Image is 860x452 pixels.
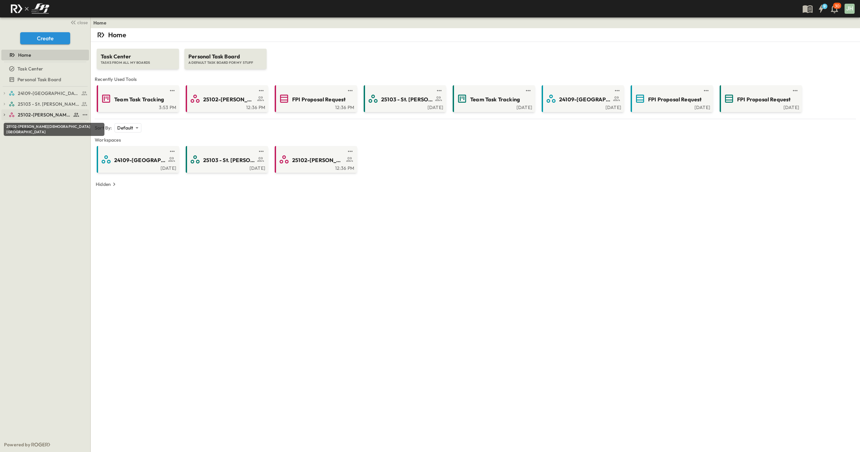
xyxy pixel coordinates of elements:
a: Team Task Tracking [98,93,176,104]
p: Hidden [96,181,111,188]
div: JH [845,4,855,14]
div: Personal Task Boardtest [1,74,89,85]
nav: breadcrumbs [93,19,110,26]
a: 12:36 PM [276,104,354,109]
a: Task CenterTASKS FROM ALL MY BOARDS [96,42,180,69]
button: test [168,87,176,95]
button: test [257,147,265,155]
button: test [346,87,354,95]
a: 3:53 PM [98,104,176,109]
a: 25102-[PERSON_NAME][DEMOGRAPHIC_DATA][GEOGRAPHIC_DATA] [276,154,354,165]
button: test [613,87,621,95]
a: 25103 - St. [PERSON_NAME] Phase 2 [9,99,88,109]
span: 25103 - St. [PERSON_NAME] Phase 2 [18,101,79,107]
button: test [346,147,354,155]
a: 24109-[GEOGRAPHIC_DATA][PERSON_NAME] [543,93,621,104]
p: 30 [835,3,840,9]
button: Hidden [93,180,120,189]
button: JH [844,3,855,14]
a: [DATE] [543,104,621,109]
span: 24109-[GEOGRAPHIC_DATA][PERSON_NAME] [559,96,611,103]
span: Recently Used Tools [95,76,856,83]
a: Task Center [1,64,88,73]
span: 24109-St. Teresa of Calcutta Parish Hall [18,90,79,97]
button: test [791,87,799,95]
button: 9 [814,3,828,15]
button: close [67,17,89,27]
span: FPI Proposal Request [292,96,346,103]
span: TASKS FROM ALL MY BOARDS [101,60,175,65]
button: test [257,87,265,95]
a: 12:36 PM [276,165,354,170]
span: 25103 - St. [PERSON_NAME] Phase 2 [203,156,255,164]
span: Workspaces [95,137,856,143]
a: Home [93,19,106,26]
button: test [81,111,89,119]
a: 12:36 PM [187,104,265,109]
a: Team Task Tracking [454,93,532,104]
span: Personal Task Board [188,53,263,60]
button: test [702,87,710,95]
button: test [168,147,176,155]
div: 24109-St. Teresa of Calcutta Parish Halltest [1,88,89,99]
button: test [524,87,532,95]
h6: 9 [823,4,826,9]
a: 25103 - St. [PERSON_NAME] Phase 2 [187,154,265,165]
div: 25103 - St. [PERSON_NAME] Phase 2test [1,99,89,109]
span: Task Center [17,65,43,72]
span: 25102-[PERSON_NAME][DEMOGRAPHIC_DATA][GEOGRAPHIC_DATA] [292,156,344,164]
div: 25102-Christ The Redeemer Anglican Churchtest [1,109,89,120]
a: [DATE] [187,165,265,170]
a: [DATE] [98,165,176,170]
span: Team Task Tracking [114,96,164,103]
button: test [435,87,443,95]
span: Team Task Tracking [470,96,520,103]
a: 24109-St. Teresa of Calcutta Parish Hall [9,89,88,98]
p: Default [117,124,133,131]
button: Create [20,32,70,44]
a: [DATE] [365,104,443,109]
span: 25102-Christ The Redeemer Anglican Church [18,111,71,118]
a: [DATE] [454,104,532,109]
span: FPI Proposal Request [648,96,701,103]
a: 24109-[GEOGRAPHIC_DATA][PERSON_NAME] [98,154,176,165]
a: Personal Task Board [1,75,88,84]
a: 25102-Christ The Redeemer Anglican Church [9,110,80,119]
p: Home [108,30,126,40]
a: [DATE] [632,104,710,109]
span: A DEFAULT TASK BOARD FOR MY STUFF [188,60,263,65]
a: Home [1,50,88,60]
span: Home [18,52,31,58]
div: Default [115,123,141,133]
span: 24109-[GEOGRAPHIC_DATA][PERSON_NAME] [114,156,166,164]
img: c8d7d1ed905e502e8f77bf7063faec64e13b34fdb1f2bdd94b0e311fc34f8000.png [8,2,52,16]
a: Personal Task BoardA DEFAULT TASK BOARD FOR MY STUFF [184,42,267,69]
a: FPI Proposal Request [721,93,799,104]
span: FPI Proposal Request [737,96,790,103]
a: 25102-[PERSON_NAME][DEMOGRAPHIC_DATA][GEOGRAPHIC_DATA] [187,93,265,104]
span: 25103 - St. [PERSON_NAME] Phase 2 [381,96,433,103]
span: close [77,19,88,26]
a: FPI Proposal Request [276,93,354,104]
span: Task Center [101,53,175,60]
a: FPI Proposal Request [632,93,710,104]
div: 25102-[PERSON_NAME][DEMOGRAPHIC_DATA][GEOGRAPHIC_DATA] [4,123,104,136]
span: Personal Task Board [17,76,61,83]
span: 25102-[PERSON_NAME][DEMOGRAPHIC_DATA][GEOGRAPHIC_DATA] [203,96,255,103]
a: [DATE] [721,104,799,109]
a: 25103 - St. [PERSON_NAME] Phase 2 [365,93,443,104]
